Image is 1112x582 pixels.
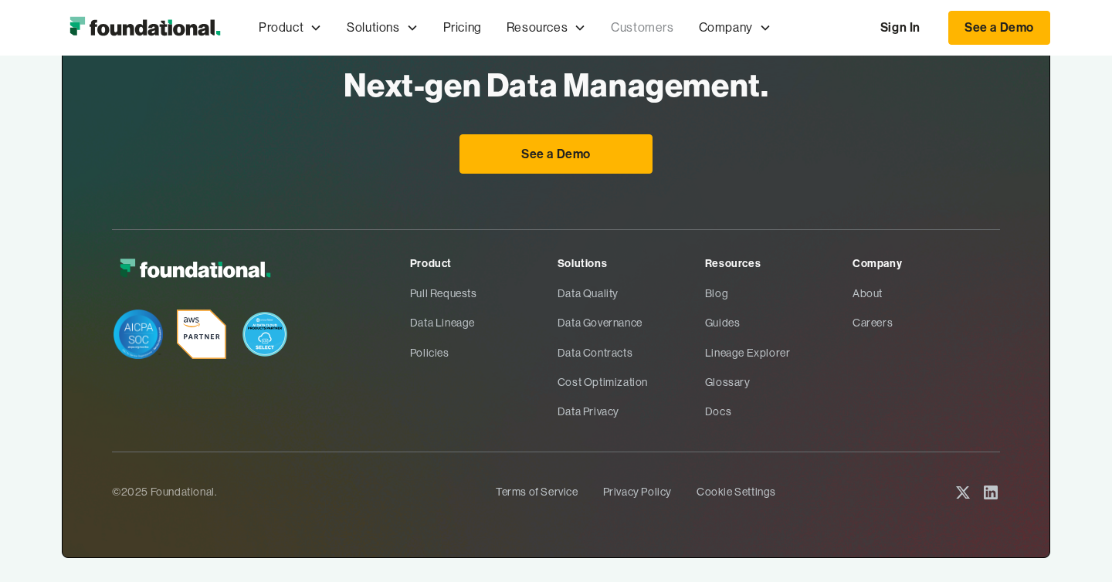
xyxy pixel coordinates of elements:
div: Company [699,18,753,38]
a: Data Governance [558,308,705,337]
a: Terms of Service [496,477,578,506]
a: See a Demo [948,11,1050,45]
a: Data Quality [558,279,705,308]
a: Careers [853,308,1000,337]
a: Privacy Policy [603,477,672,506]
div: Solutions [558,255,705,272]
a: See a Demo [459,134,653,174]
div: Solutions [347,18,399,38]
a: Cost Optimization [558,367,705,397]
div: Resources [494,2,598,53]
a: Policies [410,338,558,367]
div: ©2025 Foundational. [112,483,483,500]
a: Data Contracts [558,338,705,367]
div: Resources [705,255,853,272]
a: Glossary [705,367,853,397]
div: Solutions [334,2,430,53]
div: Company [687,2,784,53]
h2: Next-gen Data Management. [344,61,769,109]
a: Data Privacy [558,397,705,426]
div: Resources [507,18,568,38]
a: Docs [705,397,853,426]
a: Pull Requests [410,279,558,308]
a: About [853,279,1000,308]
img: Foundational Logo [62,12,228,43]
div: Product [259,18,303,38]
a: Cookie Settings [697,477,776,506]
a: Guides [705,308,853,337]
a: Pricing [431,2,494,53]
a: Lineage Explorer [705,338,853,367]
a: Data Lineage [410,308,558,337]
a: home [62,12,228,43]
img: Foundational Logo White [112,255,278,285]
div: Product [410,255,558,272]
a: Blog [705,279,853,308]
div: Product [246,2,334,53]
a: Customers [598,2,686,53]
iframe: Chat Widget [834,403,1112,582]
img: SOC Badge [114,310,163,359]
a: Sign In [865,12,936,44]
div: Company [853,255,1000,272]
div: Виджет чата [834,403,1112,582]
